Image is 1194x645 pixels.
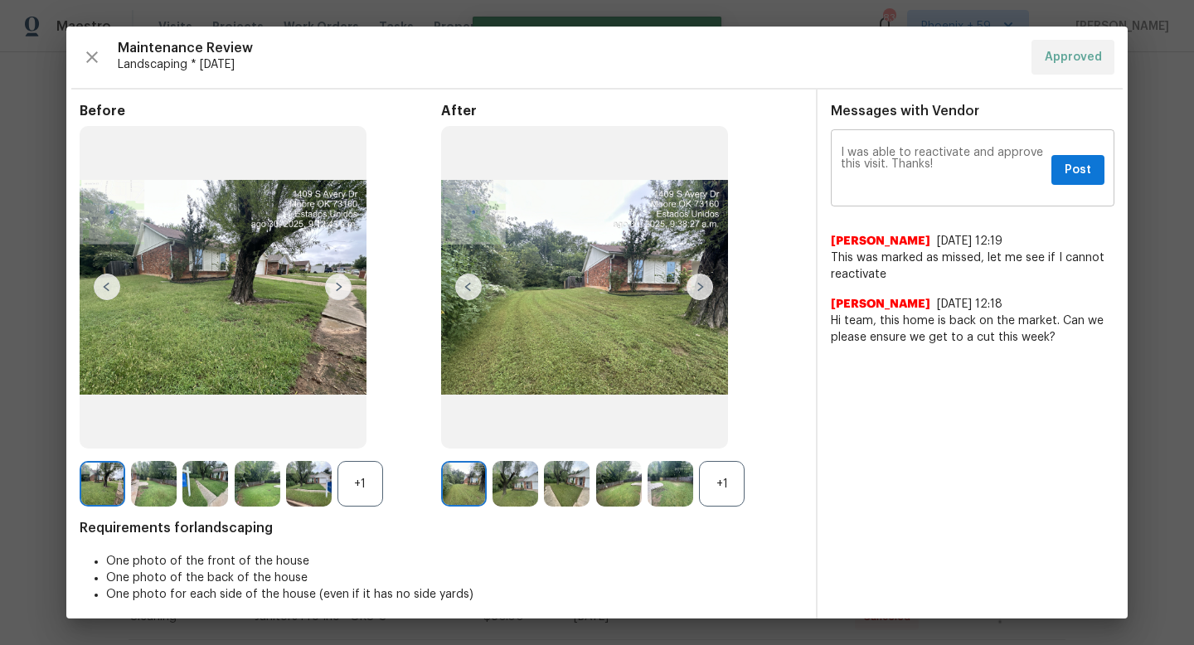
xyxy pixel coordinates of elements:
[441,103,803,119] span: After
[106,586,803,603] li: One photo for each side of the house (even if it has no side yards)
[106,570,803,586] li: One photo of the back of the house
[699,461,745,507] div: +1
[337,461,383,507] div: +1
[80,103,441,119] span: Before
[831,233,930,250] span: [PERSON_NAME]
[94,274,120,300] img: left-chevron-button-url
[841,147,1045,193] textarea: I was able to reactivate and approve this visit. Thanks!
[831,104,979,118] span: Messages with Vendor
[937,235,1002,247] span: [DATE] 12:19
[118,40,1018,56] span: Maintenance Review
[118,56,1018,73] span: Landscaping * [DATE]
[1065,160,1091,181] span: Post
[937,298,1002,310] span: [DATE] 12:18
[831,313,1114,346] span: Hi team, this home is back on the market. Can we please ensure we get to a cut this week?
[325,274,352,300] img: right-chevron-button-url
[831,296,930,313] span: [PERSON_NAME]
[687,274,713,300] img: right-chevron-button-url
[455,274,482,300] img: left-chevron-button-url
[106,553,803,570] li: One photo of the front of the house
[80,520,803,536] span: Requirements for landscaping
[1051,155,1104,186] button: Post
[831,250,1114,283] span: This was marked as missed, let me see if I cannot reactivate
